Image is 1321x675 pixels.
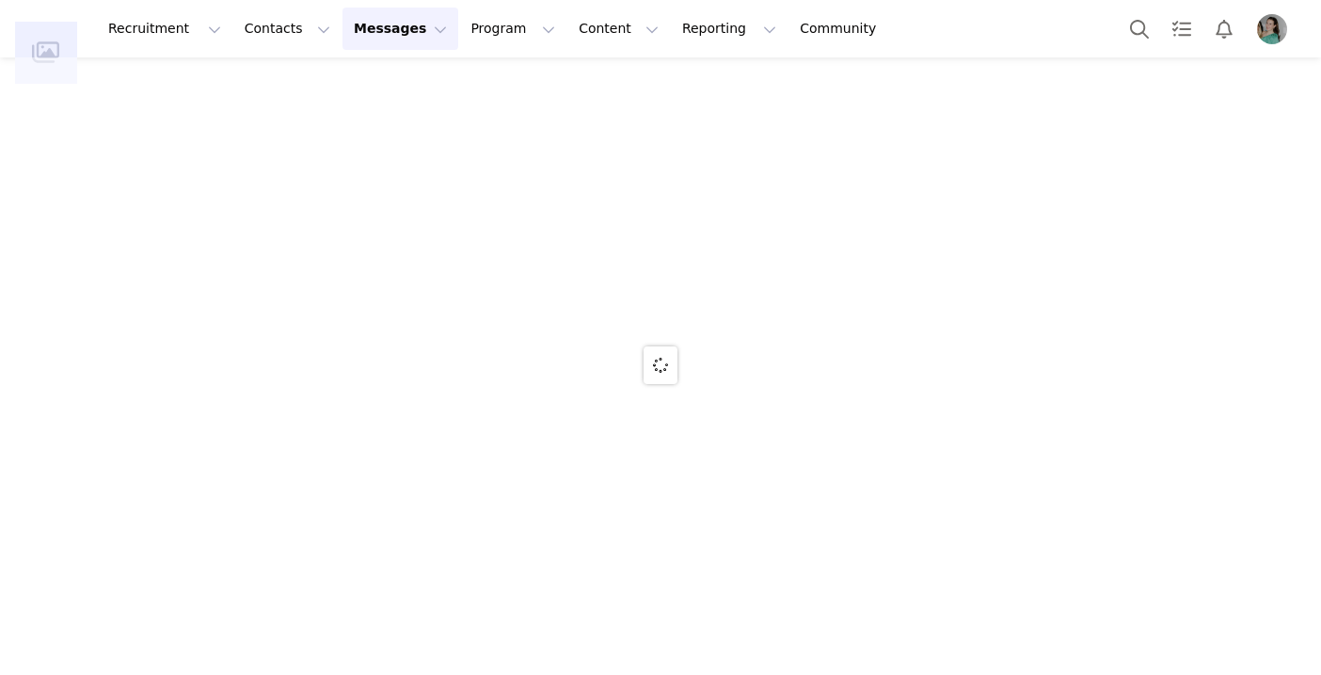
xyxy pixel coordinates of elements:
button: Notifications [1203,8,1245,50]
button: Messages [342,8,458,50]
button: Recruitment [97,8,232,50]
button: Contacts [233,8,342,50]
button: Search [1119,8,1160,50]
img: c0ba1647-50f9-4b34-9d18-c757e66d84d3.png [1257,14,1287,44]
button: Program [459,8,566,50]
button: Reporting [671,8,788,50]
a: Community [788,8,896,50]
button: Content [567,8,670,50]
a: Tasks [1161,8,1202,50]
button: Profile [1246,14,1306,44]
